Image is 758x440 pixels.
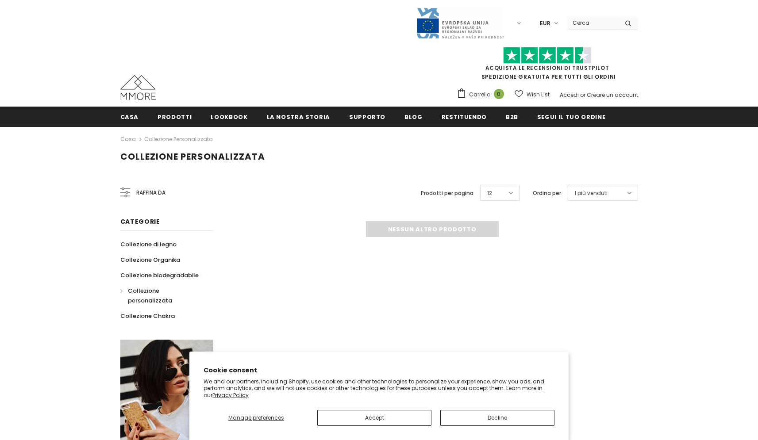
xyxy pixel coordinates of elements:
a: Privacy Policy [212,391,249,399]
span: I più venduti [575,189,608,198]
a: Creare un account [587,91,638,99]
h2: Cookie consent [204,366,554,375]
a: Restituendo [442,107,487,126]
input: Search Site [567,16,618,29]
span: Collezione Chakra [120,312,175,320]
span: B2B [506,113,518,121]
span: EUR [540,19,550,28]
a: Segui il tuo ordine [537,107,605,126]
span: Collezione di legno [120,240,177,249]
span: 0 [494,89,504,99]
a: supporto [349,107,385,126]
a: La nostra storia [267,107,330,126]
a: Accedi [560,91,579,99]
p: We and our partners, including Shopify, use cookies and other technologies to personalize your ex... [204,378,554,399]
span: Collezione personalizzata [120,150,265,163]
a: Javni Razpis [416,19,504,27]
span: Segui il tuo ordine [537,113,605,121]
a: Casa [120,107,139,126]
a: Prodotti [158,107,192,126]
span: Lookbook [211,113,247,121]
span: supporto [349,113,385,121]
a: Collezione biodegradabile [120,268,199,283]
button: Accept [317,410,431,426]
a: Acquista le recensioni di TrustPilot [485,64,609,72]
a: Wish List [515,87,550,102]
span: Raffina da [136,188,165,198]
span: or [580,91,585,99]
a: Collezione Chakra [120,308,175,324]
a: Collezione personalizzata [120,283,204,308]
button: Decline [440,410,554,426]
span: SPEDIZIONE GRATUITA PER TUTTI GLI ORDINI [457,51,638,80]
span: Carrello [469,90,490,99]
a: B2B [506,107,518,126]
img: Fidati di Pilot Stars [503,47,592,64]
span: Prodotti [158,113,192,121]
label: Prodotti per pagina [421,189,473,198]
a: Collezione Organika [120,252,180,268]
a: Carrello 0 [457,88,508,101]
a: Lookbook [211,107,247,126]
a: Blog [404,107,423,126]
span: Collezione personalizzata [128,287,172,305]
span: Restituendo [442,113,487,121]
span: Categorie [120,217,160,226]
a: Collezione di legno [120,237,177,252]
span: Manage preferences [228,414,284,421]
span: 12 [487,189,492,198]
span: Collezione biodegradabile [120,271,199,279]
span: La nostra storia [267,113,330,121]
span: Blog [404,113,423,121]
span: Collezione Organika [120,256,180,264]
span: Wish List [527,90,550,99]
button: Manage preferences [204,410,308,426]
a: Casa [120,134,136,145]
a: Collezione personalizzata [144,135,213,143]
label: Ordina per [533,189,561,198]
img: Javni Razpis [416,7,504,39]
span: Casa [120,113,139,121]
img: Casi MMORE [120,75,156,100]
